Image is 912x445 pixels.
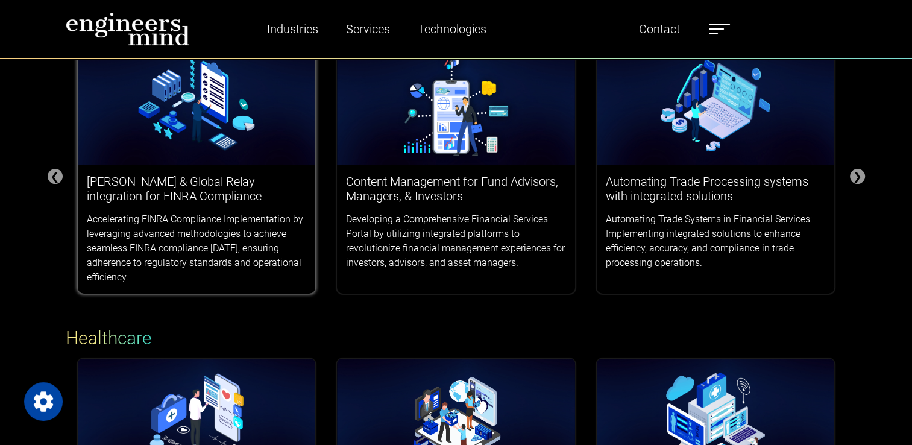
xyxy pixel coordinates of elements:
img: logos [597,45,835,165]
img: logos [78,45,316,165]
h3: Automating Trade Processing systems with integrated solutions [606,174,826,203]
a: [PERSON_NAME] & Global Relay integration for FINRA ComplianceAccelerating FINRA Compliance Implem... [78,45,316,294]
p: Developing a Comprehensive Financial Services Portal by utilizing integrated platforms to revolut... [346,212,566,270]
div: ❯ [850,169,865,184]
a: Content Management for Fund Advisors, Managers, & InvestorsDeveloping a Comprehensive Financial S... [337,45,575,279]
a: Technologies [413,15,491,43]
a: Automating Trade Processing systems with integrated solutionsAutomating Trade Systems in Financia... [597,45,835,279]
p: Accelerating FINRA Compliance Implementation by leveraging advanced methodologies to achieve seam... [87,212,307,285]
h3: Content Management for Fund Advisors, Managers, & Investors [346,174,566,203]
h3: [PERSON_NAME] & Global Relay integration for FINRA Compliance [87,174,307,203]
img: logo [66,12,190,46]
a: Services [341,15,395,43]
a: Contact [634,15,685,43]
p: Automating Trade Systems in Financial Services: Implementing integrated solutions to enhance effi... [606,212,826,270]
img: logos [337,45,575,165]
a: Industries [262,15,323,43]
div: ❮ [48,169,63,184]
span: Healthcare [66,327,152,349]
